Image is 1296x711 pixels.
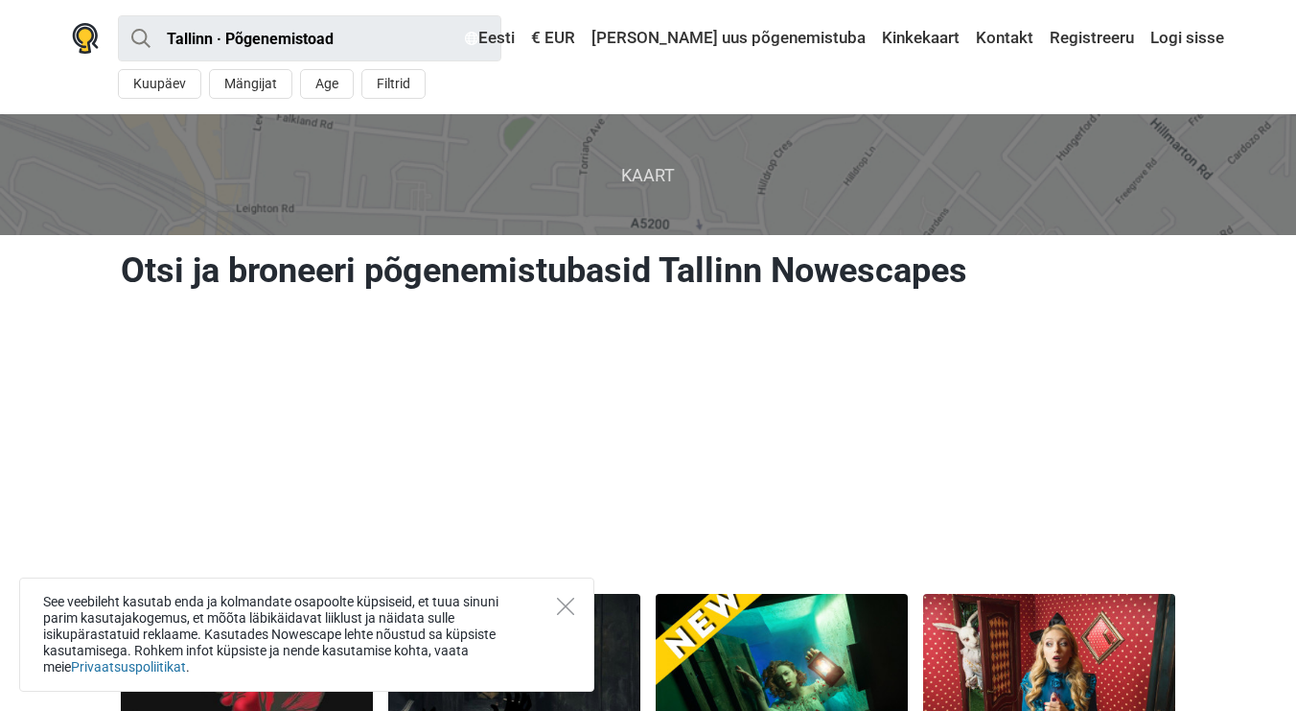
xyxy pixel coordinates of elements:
[113,316,1183,584] iframe: Advertisement
[971,21,1038,56] a: Kontakt
[877,21,964,56] a: Kinkekaart
[118,69,201,99] button: Kuupäev
[526,21,580,56] a: € EUR
[19,578,594,692] div: See veebileht kasutab enda ja kolmandate osapoolte küpsiseid, et tuua sinuni parim kasutajakogemu...
[465,32,478,45] img: Eesti
[557,598,574,615] button: Close
[361,69,426,99] button: Filtrid
[121,249,1175,292] h1: Otsi ja broneeri põgenemistubasid Tallinn Nowescapes
[1045,21,1139,56] a: Registreeru
[587,21,870,56] a: [PERSON_NAME] uus põgenemistuba
[71,659,186,675] a: Privaatsuspoliitikat
[118,15,501,61] input: proovi “Tallinn”
[300,69,354,99] button: Age
[1146,21,1224,56] a: Logi sisse
[460,21,520,56] a: Eesti
[72,23,99,54] img: Nowescape logo
[209,69,292,99] button: Mängijat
